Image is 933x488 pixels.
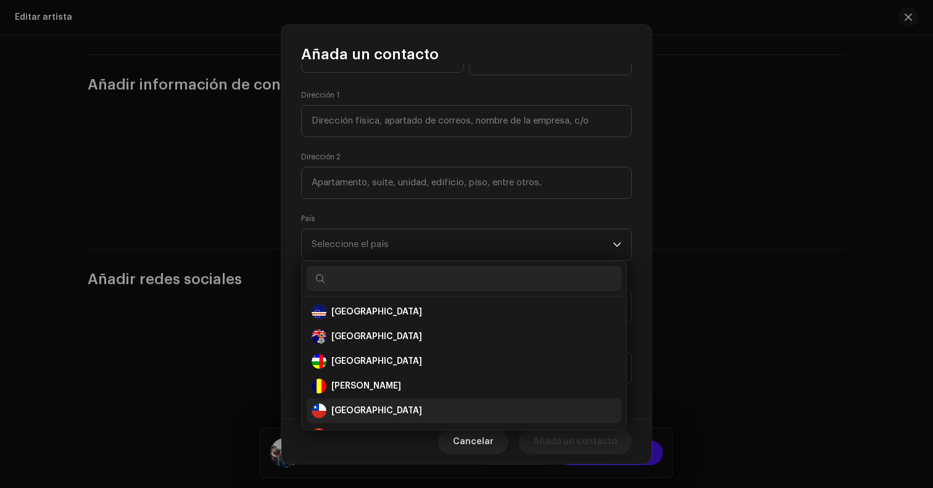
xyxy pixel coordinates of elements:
div: dropdown trigger [613,229,621,260]
div: [PERSON_NAME] [331,380,401,392]
span: Cancelar [453,429,494,454]
button: Cancelar [438,429,508,454]
div: [GEOGRAPHIC_DATA] [331,355,422,368]
li: Chad [307,374,621,398]
li: China [307,423,621,448]
li: Cape Verde [307,300,621,324]
div: [GEOGRAPHIC_DATA] [331,306,422,318]
span: Añada un contacto [301,44,439,64]
li: Chile [307,398,621,423]
label: País [301,214,315,224]
label: Dirección 1 [301,90,339,100]
input: Dirección física, apartado de correos, nombre de la empresa, c/o [301,105,632,137]
li: Cayman Islands [307,324,621,349]
input: Apartamento, suite, unidad, edificio, piso, entre otros. [301,167,632,199]
button: Añada un contacto [518,429,632,454]
span: Añada un contacto [533,429,617,454]
span: Seleccione el país [312,229,613,260]
div: [GEOGRAPHIC_DATA] [331,330,422,343]
div: [GEOGRAPHIC_DATA] [331,405,422,417]
div: [GEOGRAPHIC_DATA] [331,429,422,442]
label: Dirección 2 [301,152,341,162]
li: Central African Republic [307,349,621,374]
span: Seleccione el país [312,240,389,249]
